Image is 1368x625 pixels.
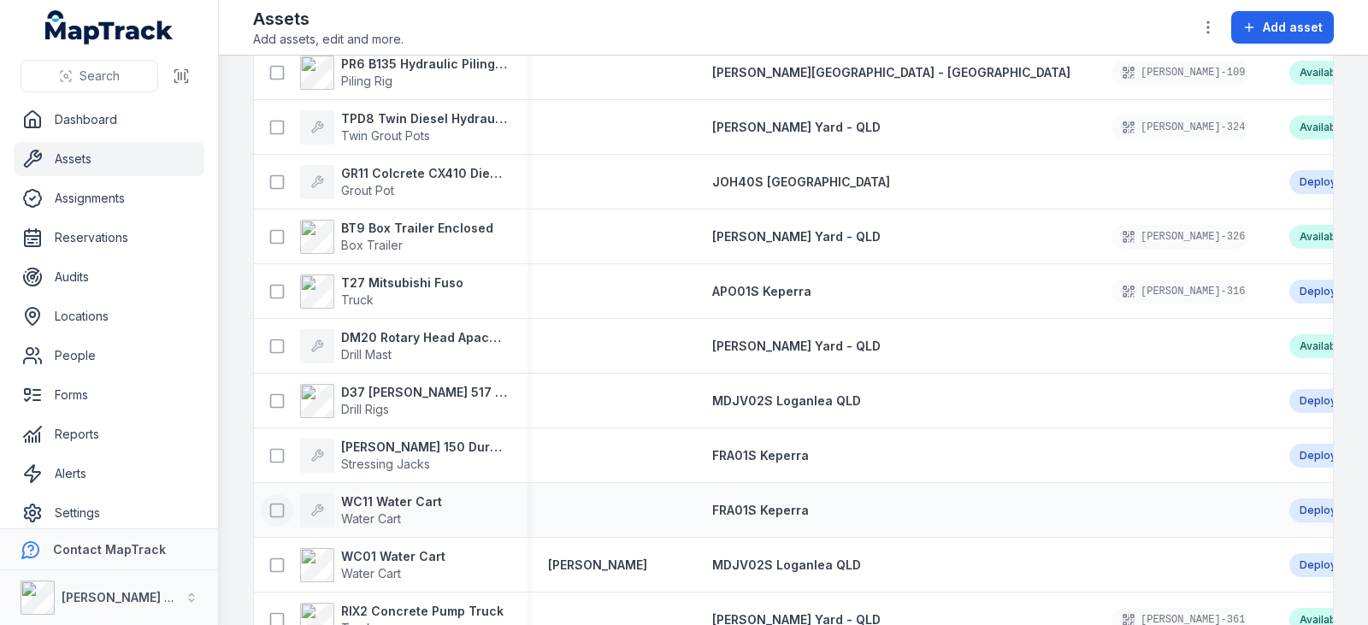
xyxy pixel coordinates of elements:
span: Grout Pot [341,183,394,198]
a: [PERSON_NAME] Yard - QLD [712,119,881,136]
a: Assets [14,142,204,176]
strong: PR6 B135 Hydraulic Piling Rig [341,56,507,73]
span: JOH40S [GEOGRAPHIC_DATA] [712,174,890,189]
span: MDJV02S Loganlea QLD [712,393,861,408]
a: People [14,339,204,373]
a: Reservations [14,221,204,255]
div: Deployed [1289,498,1360,522]
strong: RIX2 Concrete Pump Truck [341,603,504,620]
span: FRA01S Keperra [712,503,809,517]
span: Stressing Jacks [341,457,430,471]
span: [PERSON_NAME] Yard - QLD [712,229,881,244]
strong: BT9 Box Trailer Enclosed [341,220,493,237]
a: D37 [PERSON_NAME] 517 Hydraulic Drill RigDrill Rigs [300,384,507,418]
div: Deployed [1289,553,1360,577]
strong: WC01 Water Cart [341,548,445,565]
span: Piling Rig [341,74,392,88]
a: [PERSON_NAME] Yard - QLD [712,228,881,245]
a: Forms [14,378,204,412]
span: Search [80,68,120,85]
a: [PERSON_NAME] 150 Durapac 150TStressing Jacks [300,439,507,473]
a: FRA01S Keperra [712,447,809,464]
strong: T27 Mitsubishi Fuso [341,274,463,292]
span: [PERSON_NAME] Yard - QLD [712,339,881,353]
a: Settings [14,496,204,530]
a: Reports [14,417,204,451]
a: MDJV02S Loganlea QLD [712,392,861,410]
span: APO01S Keperra [712,284,811,298]
div: [PERSON_NAME]-326 [1111,225,1248,249]
a: T27 Mitsubishi FusoTruck [300,274,463,309]
button: Add asset [1231,11,1334,44]
a: PR6 B135 Hydraulic Piling RigPiling Rig [300,56,507,90]
strong: D37 [PERSON_NAME] 517 Hydraulic Drill Rig [341,384,507,401]
a: APO01S Keperra [712,283,811,300]
span: [PERSON_NAME] Yard - QLD [712,120,881,134]
span: Drill Rigs [341,402,389,416]
a: BT9 Box Trailer EnclosedBox Trailer [300,220,493,254]
strong: [PERSON_NAME] 150 Durapac 150T [341,439,507,456]
a: FRA01S Keperra [712,502,809,519]
div: Available [1289,334,1356,358]
a: JOH40S [GEOGRAPHIC_DATA] [712,174,890,191]
a: WC01 Water CartWater Cart [300,548,445,582]
button: Search [21,60,158,92]
div: Deployed [1289,280,1360,304]
span: MDJV02S Loganlea QLD [712,557,861,572]
strong: GR11 Colcrete CX410 Diesel [341,165,507,182]
div: Deployed [1289,444,1360,468]
span: Drill Mast [341,347,392,362]
a: Dashboard [14,103,204,137]
span: Water Cart [341,566,401,581]
span: [PERSON_NAME][GEOGRAPHIC_DATA] - [GEOGRAPHIC_DATA] [712,65,1070,80]
strong: WC11 Water Cart [341,493,442,510]
div: Available [1289,225,1356,249]
div: [PERSON_NAME]-316 [1111,280,1248,304]
div: Available [1289,61,1356,85]
div: Available [1289,115,1356,139]
a: Alerts [14,457,204,491]
span: Add assets, edit and more. [253,31,404,48]
a: WC11 Water CartWater Cart [300,493,442,528]
a: Audits [14,260,204,294]
div: [PERSON_NAME]-324 [1111,115,1248,139]
a: [PERSON_NAME] [548,557,647,574]
div: Deployed [1289,389,1360,413]
a: [PERSON_NAME][GEOGRAPHIC_DATA] - [GEOGRAPHIC_DATA] [712,64,1070,81]
span: Water Cart [341,511,401,526]
a: MDJV02S Loganlea QLD [712,557,861,574]
a: Assignments [14,181,204,215]
a: Locations [14,299,204,333]
div: [PERSON_NAME]-109 [1111,61,1248,85]
span: Add asset [1263,19,1323,36]
div: Deployed [1289,170,1360,194]
span: Box Trailer [341,238,403,252]
a: GR11 Colcrete CX410 DieselGrout Pot [300,165,507,199]
strong: DM20 Rotary Head Apache 1 [341,329,507,346]
a: [PERSON_NAME] Yard - QLD [712,338,881,355]
span: Truck [341,292,374,307]
span: Twin Grout Pots [341,128,430,143]
strong: [PERSON_NAME] Group [62,590,202,604]
a: DM20 Rotary Head Apache 1Drill Mast [300,329,507,363]
a: MapTrack [45,10,174,44]
strong: Contact MapTrack [53,542,166,557]
strong: TPD8 Twin Diesel Hydraulic Grout Pot [341,110,507,127]
span: FRA01S Keperra [712,448,809,463]
a: TPD8 Twin Diesel Hydraulic Grout PotTwin Grout Pots [300,110,507,144]
h2: Assets [253,7,404,31]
